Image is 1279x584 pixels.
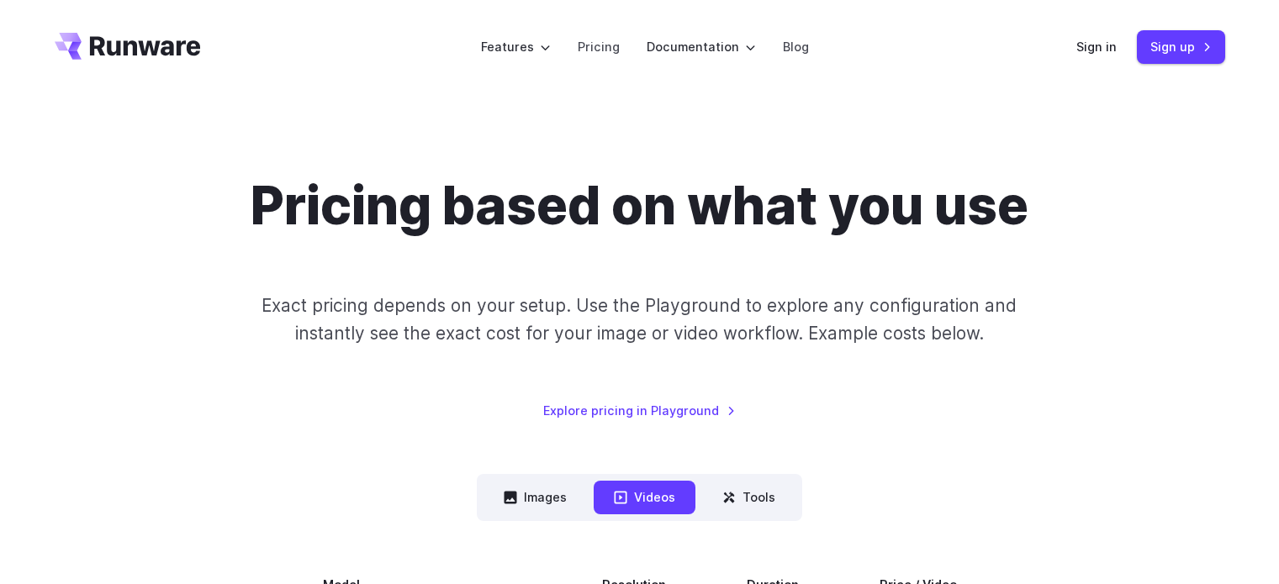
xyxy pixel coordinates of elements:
label: Features [481,37,551,56]
p: Exact pricing depends on your setup. Use the Playground to explore any configuration and instantl... [230,292,1049,348]
a: Sign up [1137,30,1225,63]
a: Blog [783,37,809,56]
a: Pricing [578,37,620,56]
button: Videos [594,481,695,513]
h1: Pricing based on what you use [251,175,1028,238]
button: Images [484,481,587,513]
button: Tools [702,481,795,513]
a: Explore pricing in Playground [543,401,736,420]
label: Documentation [647,37,756,56]
a: Go to / [55,33,201,60]
a: Sign in [1076,37,1117,56]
